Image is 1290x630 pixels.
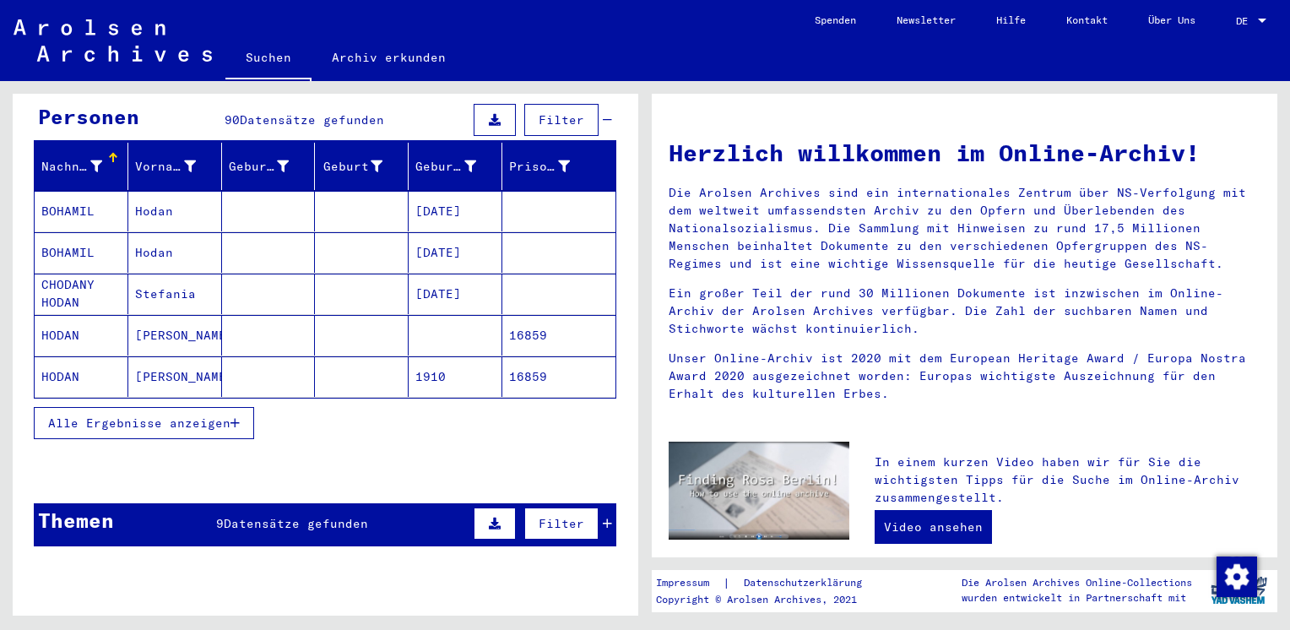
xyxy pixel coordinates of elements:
mat-cell: [DATE] [409,232,502,273]
div: Nachname [41,158,102,176]
mat-cell: BOHAMIL [35,191,128,231]
div: Geburt‏ [322,153,408,180]
div: Vorname [135,158,196,176]
mat-cell: [PERSON_NAME] [128,315,222,356]
mat-header-cell: Vorname [128,143,222,190]
span: 9 [216,516,224,531]
p: Unser Online-Archiv ist 2020 mit dem European Heritage Award / Europa Nostra Award 2020 ausgezeic... [669,350,1260,403]
div: Geburtsdatum [415,153,501,180]
span: Datensätze gefunden [240,112,384,128]
a: Datenschutzerklärung [730,574,882,592]
mat-header-cell: Geburtsdatum [409,143,502,190]
div: Geburtsname [229,153,315,180]
div: Geburt‏ [322,158,382,176]
mat-cell: [DATE] [409,274,502,314]
div: | [656,574,882,592]
span: Filter [539,112,584,128]
span: Alle Ergebnisse anzeigen [48,415,230,431]
a: Archiv erkunden [312,37,466,78]
a: Suchen [225,37,312,81]
mat-cell: Stefania [128,274,222,314]
a: Video ansehen [875,510,992,544]
div: Personen [38,101,139,132]
mat-cell: HODAN [35,315,128,356]
img: yv_logo.png [1207,569,1271,611]
div: Prisoner # [509,158,570,176]
span: Filter [539,516,584,531]
img: Arolsen_neg.svg [14,19,212,62]
img: video.jpg [669,442,849,540]
span: Datensätze gefunden [224,516,368,531]
mat-header-cell: Geburt‏ [315,143,409,190]
a: Impressum [656,574,723,592]
mat-header-cell: Nachname [35,143,128,190]
button: Filter [524,104,599,136]
span: 90 [225,112,240,128]
p: In einem kurzen Video haben wir für Sie die wichtigsten Tipps für die Suche im Online-Archiv zusa... [875,453,1260,507]
mat-cell: [PERSON_NAME] [128,356,222,397]
mat-cell: HODAN [35,356,128,397]
p: Die Arolsen Archives sind ein internationales Zentrum über NS-Verfolgung mit dem weltweit umfasse... [669,184,1260,273]
mat-cell: 1910 [409,356,502,397]
p: Die Arolsen Archives Online-Collections [962,575,1192,590]
mat-cell: 16859 [502,315,615,356]
div: Vorname [135,153,221,180]
button: Alle Ergebnisse anzeigen [34,407,254,439]
h1: Herzlich willkommen im Online-Archiv! [669,135,1260,171]
mat-cell: BOHAMIL [35,232,128,273]
div: Geburtsname [229,158,290,176]
p: Ein großer Teil der rund 30 Millionen Dokumente ist inzwischen im Online-Archiv der Arolsen Archi... [669,285,1260,338]
div: Zustimmung ändern [1216,556,1256,596]
mat-cell: [DATE] [409,191,502,231]
span: DE [1236,15,1255,27]
div: Themen [38,505,114,535]
mat-cell: CHODANY HODAN [35,274,128,314]
img: Zustimmung ändern [1217,557,1257,597]
mat-header-cell: Geburtsname [222,143,316,190]
div: Nachname [41,153,127,180]
mat-header-cell: Prisoner # [502,143,615,190]
mat-cell: Hodan [128,232,222,273]
p: Copyright © Arolsen Archives, 2021 [656,592,882,607]
div: Geburtsdatum [415,158,476,176]
mat-cell: 16859 [502,356,615,397]
button: Filter [524,508,599,540]
div: Prisoner # [509,153,595,180]
p: wurden entwickelt in Partnerschaft mit [962,590,1192,606]
mat-cell: Hodan [128,191,222,231]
